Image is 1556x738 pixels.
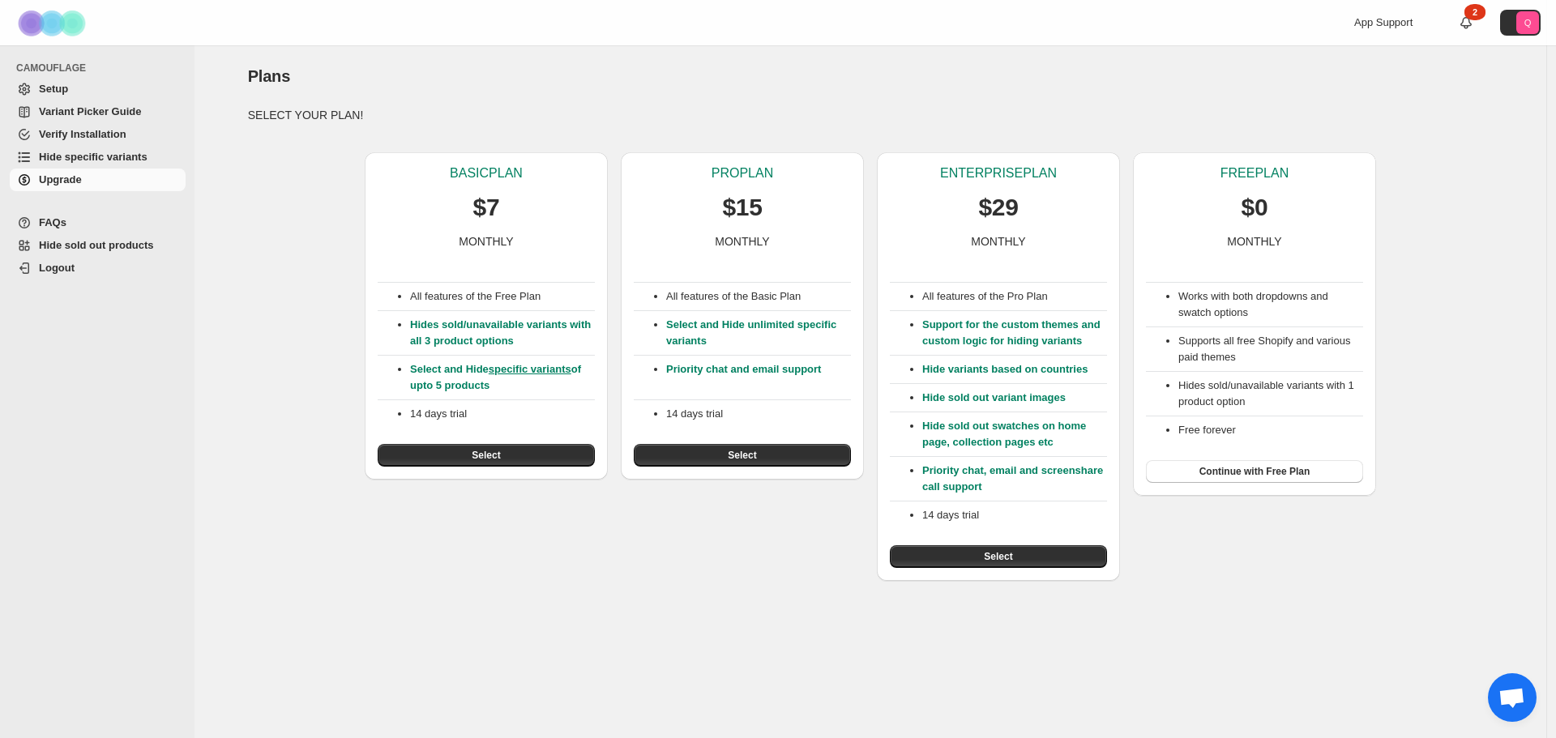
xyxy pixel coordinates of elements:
a: Hide specific variants [10,146,186,169]
p: SELECT YOUR PLAN! [248,107,1494,123]
p: Priority chat, email and screenshare call support [922,463,1107,495]
p: Hides sold/unavailable variants with all 3 product options [410,317,595,349]
p: All features of the Pro Plan [922,288,1107,305]
li: Free forever [1178,422,1363,438]
a: specific variants [489,363,571,375]
span: Variant Picker Guide [39,105,141,117]
p: All features of the Free Plan [410,288,595,305]
span: Select [728,449,756,462]
div: 2 [1464,4,1485,20]
button: Select [890,545,1107,568]
a: Upgrade [10,169,186,191]
p: PRO PLAN [712,165,773,181]
p: FREE PLAN [1220,165,1289,181]
p: 14 days trial [410,406,595,422]
span: Hide sold out products [39,239,154,251]
p: All features of the Basic Plan [666,288,851,305]
button: Select [634,444,851,467]
p: Select and Hide unlimited specific variants [666,317,851,349]
span: Select [984,550,1012,563]
li: Supports all free Shopify and various paid themes [1178,333,1363,365]
span: Upgrade [39,173,82,186]
span: App Support [1354,16,1413,28]
span: Continue with Free Plan [1199,465,1310,478]
a: FAQs [10,211,186,234]
p: Support for the custom themes and custom logic for hiding variants [922,317,1107,349]
p: MONTHLY [715,233,769,250]
button: Continue with Free Plan [1146,460,1363,483]
a: Setup [10,78,186,100]
p: 14 days trial [922,507,1107,523]
a: Variant Picker Guide [10,100,186,123]
a: Logout [10,257,186,279]
p: BASIC PLAN [450,165,523,181]
span: CAMOUFLAGE [16,62,186,75]
button: Avatar with initials Q [1500,10,1541,36]
button: Select [378,444,595,467]
p: MONTHLY [1227,233,1281,250]
span: Hide specific variants [39,151,147,163]
p: $29 [978,191,1018,224]
p: Select and Hide of upto 5 products [410,361,595,394]
a: 2 [1458,15,1474,31]
p: $0 [1242,191,1268,224]
span: Plans [248,67,290,85]
li: Works with both dropdowns and swatch options [1178,288,1363,321]
p: MONTHLY [971,233,1025,250]
span: FAQs [39,216,66,228]
p: 14 days trial [666,406,851,422]
span: Verify Installation [39,128,126,140]
p: MONTHLY [459,233,513,250]
li: Hides sold/unavailable variants with 1 product option [1178,378,1363,410]
p: $15 [722,191,762,224]
text: Q [1524,18,1532,28]
p: Hide sold out swatches on home page, collection pages etc [922,418,1107,450]
img: Camouflage [13,1,94,45]
p: $7 [473,191,500,224]
p: Hide variants based on countries [922,361,1107,378]
span: Select [472,449,500,462]
span: Setup [39,83,68,95]
a: Hide sold out products [10,234,186,257]
span: Avatar with initials Q [1516,11,1539,34]
p: ENTERPRISE PLAN [940,165,1057,181]
a: Verify Installation [10,123,186,146]
span: Logout [39,262,75,274]
p: Hide sold out variant images [922,390,1107,406]
p: Priority chat and email support [666,361,851,394]
a: Open de chat [1488,673,1537,722]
